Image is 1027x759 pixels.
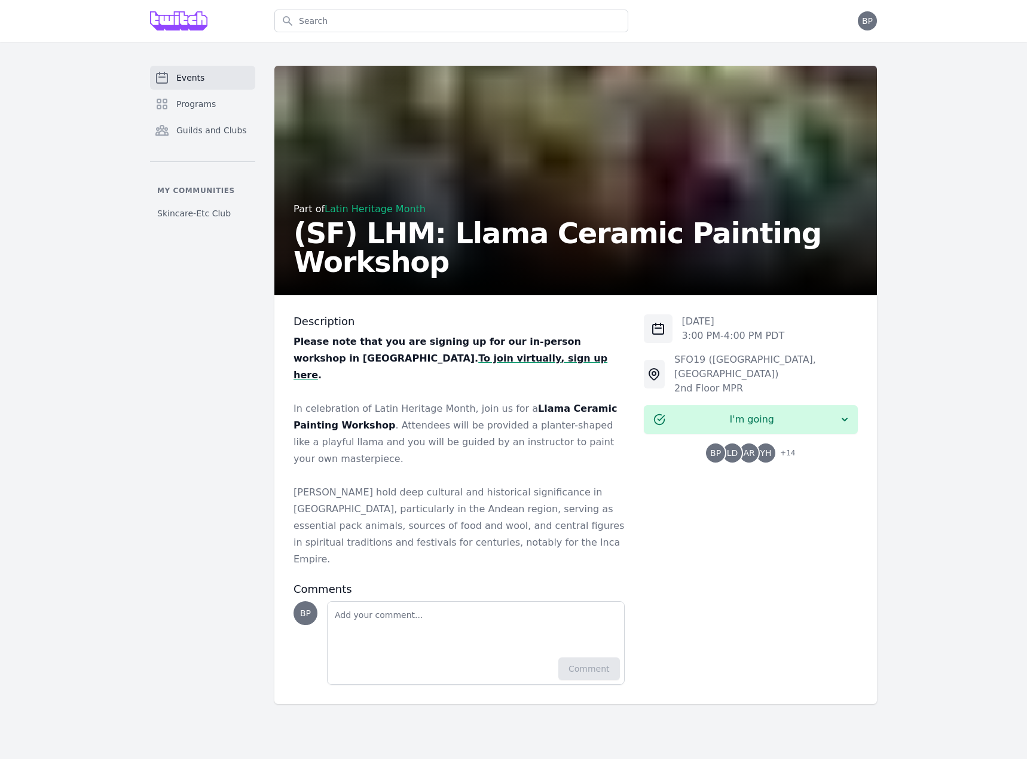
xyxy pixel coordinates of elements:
[294,484,625,568] p: [PERSON_NAME] hold deep cultural and historical significance in [GEOGRAPHIC_DATA], particularly i...
[150,186,255,195] p: My communities
[176,98,216,110] span: Programs
[176,72,204,84] span: Events
[727,449,738,457] span: LD
[682,314,785,329] p: [DATE]
[558,657,620,680] button: Comment
[294,582,625,596] h3: Comments
[150,66,255,224] nav: Sidebar
[274,10,628,32] input: Search
[318,369,322,381] strong: .
[665,412,839,427] span: I'm going
[773,446,795,463] span: + 14
[710,449,721,457] span: BP
[300,609,311,617] span: BP
[150,118,255,142] a: Guilds and Clubs
[325,203,426,215] a: Latin Heritage Month
[674,353,858,381] div: SFO19 ([GEOGRAPHIC_DATA], [GEOGRAPHIC_DATA])
[294,314,625,329] h3: Description
[176,124,247,136] span: Guilds and Clubs
[862,17,873,25] span: BP
[157,207,231,219] span: Skincare-Etc Club
[150,203,255,224] a: Skincare-Etc Club
[294,336,581,364] strong: Please note that you are signing up for our in-person workshop in [GEOGRAPHIC_DATA].
[294,219,858,276] h2: (SF) LHM: Llama Ceramic Painting Workshop
[150,11,207,30] img: Grove
[674,381,858,396] div: 2nd Floor MPR
[760,449,772,457] span: YH
[150,92,255,116] a: Programs
[644,405,858,434] button: I'm going
[294,400,625,467] p: In celebration of Latin Heritage Month, join us for a . Attendees will be provided a planter-shap...
[150,66,255,90] a: Events
[294,202,858,216] div: Part of
[743,449,754,457] span: AR
[858,11,877,30] button: BP
[682,329,785,343] p: 3:00 PM - 4:00 PM PDT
